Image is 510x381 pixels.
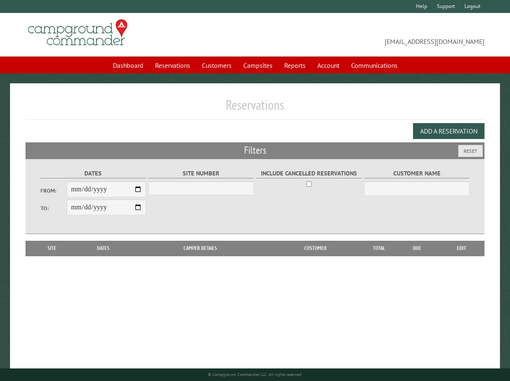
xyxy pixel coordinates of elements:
[148,169,254,178] label: Site Number
[396,241,439,256] th: Due
[439,241,484,256] th: Edit
[150,57,195,73] a: Reservations
[268,241,362,256] th: Customer
[133,241,268,256] th: Camper Details
[312,57,344,73] a: Account
[238,57,278,73] a: Campsites
[255,23,484,46] span: [EMAIL_ADDRESS][DOMAIN_NAME]
[41,204,67,212] label: To:
[279,57,311,73] a: Reports
[362,241,396,256] th: Total
[413,123,484,139] button: Add a Reservation
[30,241,74,256] th: Site
[458,145,483,157] button: Reset
[208,372,302,377] small: © Campground Commander LLC. All rights reserved.
[25,142,484,158] h2: Filters
[364,169,469,178] label: Customer Name
[41,187,67,195] label: From:
[25,16,130,49] img: Campground Commander
[108,57,148,73] a: Dashboard
[74,241,133,256] th: Dates
[25,97,484,120] h1: Reservations
[256,169,362,178] label: Include Cancelled Reservations
[197,57,237,73] a: Customers
[346,57,403,73] a: Communications
[41,169,146,178] label: Dates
